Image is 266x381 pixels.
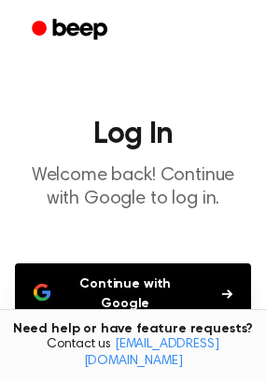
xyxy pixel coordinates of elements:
button: Continue with Google [15,263,251,325]
p: Welcome back! Continue with Google to log in. [15,164,251,211]
span: Contact us [11,337,255,370]
h1: Log In [15,120,251,149]
a: [EMAIL_ADDRESS][DOMAIN_NAME] [84,338,219,368]
a: Beep [19,12,124,49]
